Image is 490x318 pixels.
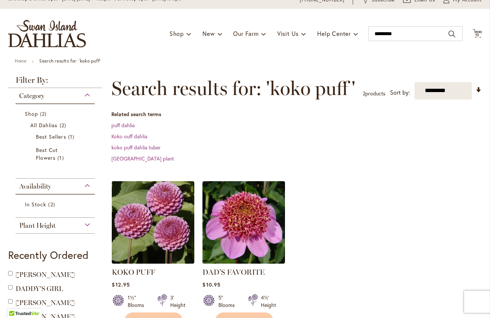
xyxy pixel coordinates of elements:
[202,181,285,264] img: DAD'S FAVORITE
[19,92,44,100] span: Category
[8,248,88,262] strong: Recently Ordered
[128,294,148,309] div: 1½" Blooms
[363,90,365,97] span: 2
[111,122,135,129] a: puff dahlia
[60,121,68,129] span: 2
[111,144,161,151] a: koko puff dahlia tuber
[8,20,86,47] a: store logo
[111,155,174,162] a: [GEOGRAPHIC_DATA] plant
[19,221,56,230] span: Plant Height
[36,133,66,140] span: Best Sellers
[19,182,51,190] span: Availability
[25,200,87,208] a: In Stock 2
[6,292,26,312] iframe: Launch Accessibility Center
[170,294,185,309] div: 3' Height
[16,285,63,293] a: DADDY'S GIRL
[112,258,194,265] a: KOKO PUFF
[111,111,482,118] dt: Related search terms
[170,30,184,37] span: Shop
[390,86,410,99] label: Sort by:
[112,181,194,264] img: KOKO PUFF
[112,281,130,288] span: $12.95
[473,29,482,39] button: 13
[16,299,75,307] a: [PERSON_NAME]
[25,110,38,117] span: Shop
[16,271,75,279] a: [PERSON_NAME]
[317,30,351,37] span: Help Center
[202,268,265,277] a: DAD'S FAVORITE
[25,201,46,208] span: In Stock
[68,133,76,141] span: 1
[112,268,155,277] a: KOKO PUFF
[261,294,276,309] div: 4½' Height
[202,30,215,37] span: New
[202,281,220,288] span: $10.95
[233,30,258,37] span: Our Farm
[111,77,355,99] span: Search results for: 'koko puff'
[36,146,58,161] span: Best Cut Flowers
[36,146,76,162] a: Best Cut Flowers
[39,58,101,64] strong: Search results for: 'koko puff'
[218,294,239,309] div: 5" Blooms
[202,258,285,265] a: DAD'S FAVORITE
[36,133,76,141] a: Best Sellers
[40,110,48,118] span: 2
[30,121,82,129] a: All Dahlias
[475,33,480,37] span: 13
[277,30,299,37] span: Visit Us
[57,154,66,162] span: 1
[8,76,102,88] strong: Filter By:
[111,133,147,140] a: Koko ouff dahlia
[363,88,385,99] p: products
[15,58,26,64] a: Home
[30,122,58,129] span: All Dahlias
[25,110,87,118] a: Shop
[48,200,57,208] span: 2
